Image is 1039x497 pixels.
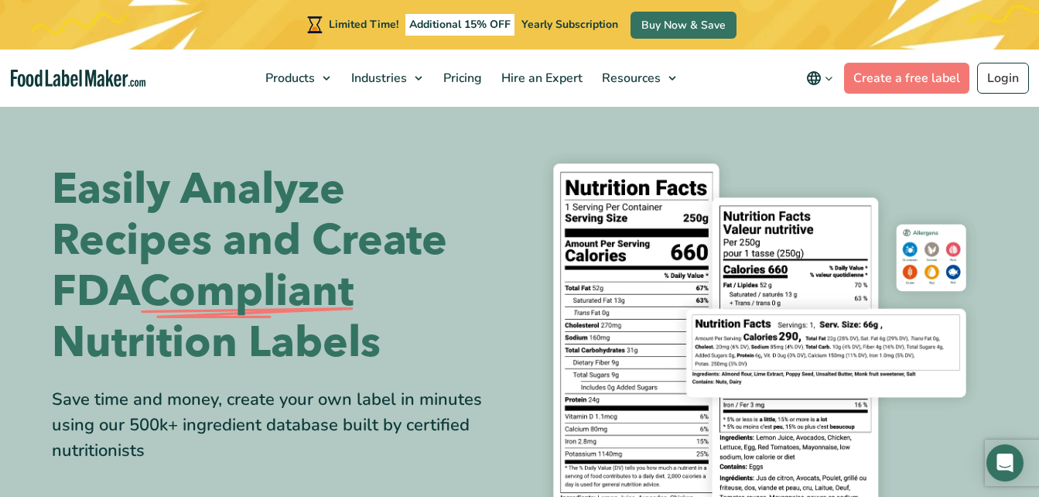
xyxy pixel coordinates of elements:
[497,70,584,87] span: Hire an Expert
[329,17,398,32] span: Limited Time!
[593,50,684,107] a: Resources
[261,70,316,87] span: Products
[439,70,484,87] span: Pricing
[405,14,514,36] span: Additional 15% OFF
[986,444,1024,482] div: Open Intercom Messenger
[52,164,508,368] h1: Easily Analyze Recipes and Create FDA Nutrition Labels
[52,387,508,464] div: Save time and money, create your own label in minutes using our 500k+ ingredient database built b...
[844,63,969,94] a: Create a free label
[597,70,662,87] span: Resources
[521,17,618,32] span: Yearly Subscription
[256,50,338,107] a: Products
[492,50,589,107] a: Hire an Expert
[140,266,354,317] span: Compliant
[342,50,430,107] a: Industries
[347,70,408,87] span: Industries
[977,63,1029,94] a: Login
[631,12,737,39] a: Buy Now & Save
[434,50,488,107] a: Pricing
